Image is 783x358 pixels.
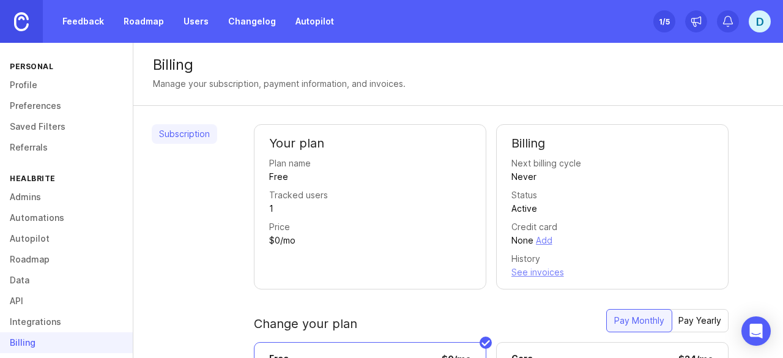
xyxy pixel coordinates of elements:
a: Changelog [221,10,283,32]
a: Subscription [152,124,217,144]
h2: Your plan [269,135,471,152]
div: Never [511,170,536,184]
div: Billing [153,58,763,72]
button: See invoices [511,266,564,279]
a: Roadmap [116,10,171,32]
h2: Change your plan [254,315,357,332]
div: Price [269,220,290,234]
div: $0/mo [269,234,295,247]
a: Feedback [55,10,111,32]
div: Status [511,188,537,202]
button: Add [536,234,552,247]
div: None [511,234,533,247]
div: Open Intercom Messenger [741,316,771,346]
div: 1 /5 [659,13,670,30]
div: 1 [269,202,273,215]
button: D [749,10,771,32]
div: Pay Yearly [671,310,729,332]
button: Pay Yearly [671,309,729,332]
a: Users [176,10,216,32]
div: Tracked users [269,188,328,202]
h2: Billing [511,135,713,152]
img: Canny Home [14,12,29,31]
div: Free [269,170,288,184]
div: Credit card [511,220,557,234]
a: Autopilot [288,10,341,32]
div: Next billing cycle [511,157,581,170]
button: Pay Monthly [606,309,672,332]
div: Active [511,202,537,215]
button: 1/5 [653,10,675,32]
div: Plan name [269,157,311,170]
div: Manage your subscription, payment information, and invoices. [153,77,406,91]
div: History [511,252,540,266]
